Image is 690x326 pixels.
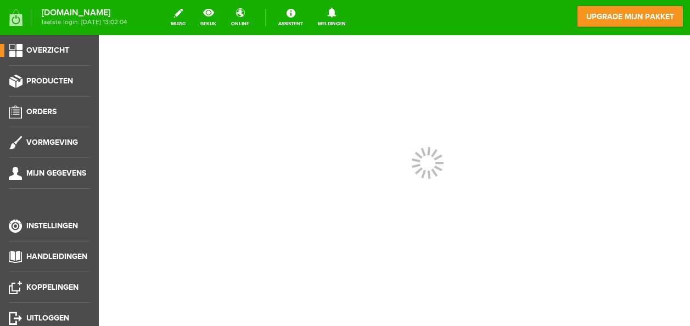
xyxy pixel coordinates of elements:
a: upgrade mijn pakket [577,5,683,27]
strong: [DOMAIN_NAME] [42,10,127,16]
span: Handleidingen [26,252,87,261]
a: wijzig [164,5,192,30]
a: bekijk [194,5,223,30]
span: Vormgeving [26,138,78,147]
span: Instellingen [26,221,78,231]
a: online [225,5,256,30]
a: Assistent [272,5,310,30]
span: laatste login: [DATE] 13:02:04 [42,19,127,25]
span: Koppelingen [26,283,78,292]
a: Meldingen [311,5,352,30]
span: Producten [26,76,73,86]
span: Orders [26,107,57,116]
span: Mijn gegevens [26,168,86,178]
span: Overzicht [26,46,69,55]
